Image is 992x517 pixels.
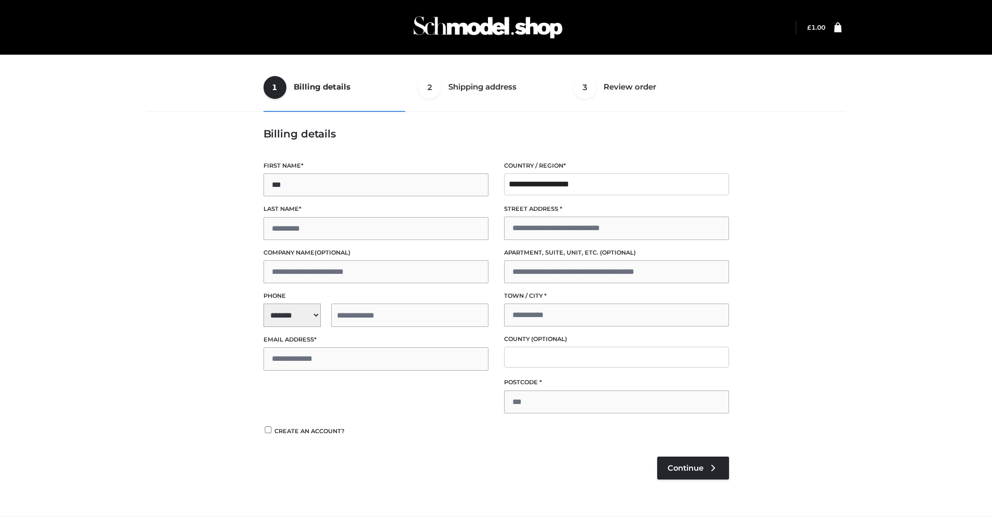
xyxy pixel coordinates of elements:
[807,23,825,31] a: £1.00
[504,161,729,171] label: Country / Region
[504,291,729,301] label: Town / City
[315,249,350,256] span: (optional)
[807,23,811,31] span: £
[263,204,488,214] label: Last name
[531,335,567,343] span: (optional)
[504,334,729,344] label: County
[807,23,825,31] bdi: 1.00
[504,248,729,258] label: Apartment, suite, unit, etc.
[668,463,704,473] span: Continue
[600,249,636,256] span: (optional)
[504,377,729,387] label: Postcode
[263,161,488,171] label: First name
[263,128,729,140] h3: Billing details
[263,335,488,345] label: Email address
[657,457,729,480] a: Continue
[263,426,273,433] input: Create an account?
[263,291,488,301] label: Phone
[263,248,488,258] label: Company name
[274,427,345,435] span: Create an account?
[504,204,729,214] label: Street address
[410,7,566,48] img: Schmodel Admin 964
